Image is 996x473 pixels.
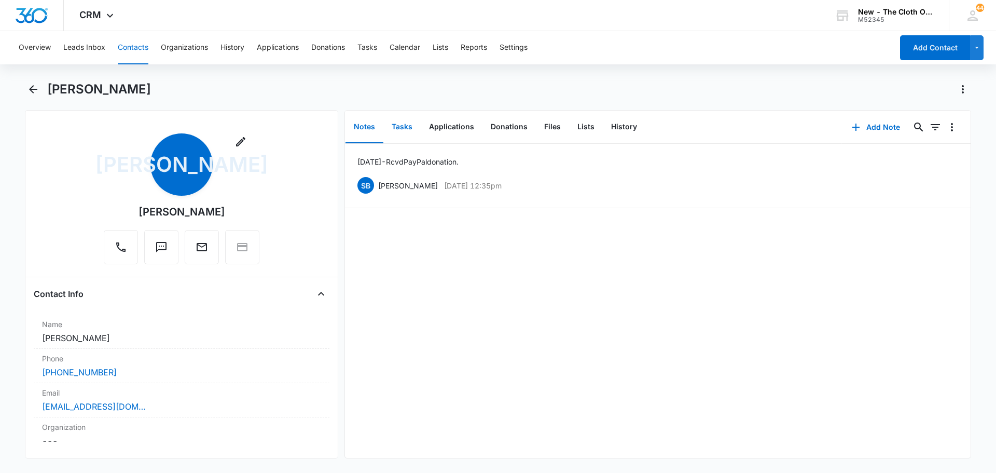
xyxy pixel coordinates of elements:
[42,366,117,379] a: [PHONE_NUMBER]
[383,111,421,143] button: Tasks
[25,81,41,98] button: Back
[104,246,138,255] a: Call
[220,31,244,64] button: History
[118,31,148,64] button: Contacts
[42,455,321,466] label: Address
[34,349,329,383] div: Phone[PHONE_NUMBER]
[42,387,321,398] label: Email
[569,111,603,143] button: Lists
[139,204,225,220] div: [PERSON_NAME]
[910,119,927,136] button: Search...
[927,119,944,136] button: Filters
[461,31,487,64] button: Reports
[482,111,536,143] button: Donations
[79,9,101,20] span: CRM
[42,400,146,413] a: [EMAIL_ADDRESS][DOMAIN_NAME]
[311,31,345,64] button: Donations
[357,156,459,167] p: [DATE] - Rcvd PayPal donation.
[257,31,299,64] button: Applications
[42,422,321,433] label: Organization
[185,246,219,255] a: Email
[944,119,960,136] button: Overflow Menu
[976,4,984,12] div: notifications count
[536,111,569,143] button: Files
[42,353,321,364] label: Phone
[185,230,219,264] button: Email
[858,8,934,16] div: account name
[421,111,482,143] button: Applications
[858,16,934,23] div: account id
[313,286,329,302] button: Close
[603,111,645,143] button: History
[42,319,321,330] label: Name
[150,133,213,196] span: [PERSON_NAME]
[357,31,377,64] button: Tasks
[63,31,105,64] button: Leads Inbox
[104,230,138,264] button: Call
[955,81,971,98] button: Actions
[34,417,329,451] div: Organization---
[500,31,528,64] button: Settings
[444,180,502,191] p: [DATE] 12:35pm
[34,288,84,300] h4: Contact Info
[345,111,383,143] button: Notes
[34,383,329,417] div: Email[EMAIL_ADDRESS][DOMAIN_NAME]
[161,31,208,64] button: Organizations
[900,35,970,60] button: Add Contact
[390,31,420,64] button: Calendar
[47,82,151,97] h1: [PERSON_NAME]
[34,315,329,349] div: Name[PERSON_NAME]
[42,332,321,344] dd: [PERSON_NAME]
[378,180,438,191] p: [PERSON_NAME]
[357,177,374,194] span: SB
[19,31,51,64] button: Overview
[144,246,178,255] a: Text
[841,115,910,140] button: Add Note
[976,4,984,12] span: 44
[144,230,178,264] button: Text
[433,31,448,64] button: Lists
[42,435,321,447] dd: ---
